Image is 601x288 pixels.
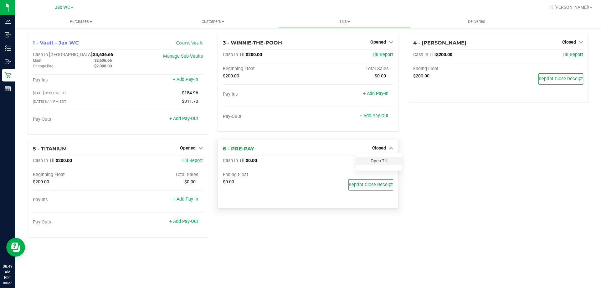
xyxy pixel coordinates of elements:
inline-svg: Analytics [5,18,11,24]
inline-svg: Inventory [5,45,11,51]
div: Beginning Float [33,172,118,178]
span: $184.96 [182,90,198,96]
span: $311.70 [182,99,198,104]
span: $0.00 [246,158,257,163]
div: Pay-Ins [33,77,118,83]
p: 08/27 [3,280,12,285]
a: Till Report [562,52,583,57]
a: Till Report [372,52,393,57]
a: + Add Pay-In [173,77,198,82]
span: $2,000.00 [94,64,112,68]
span: 3 - WINNIE-THE-POOH [223,40,282,46]
span: $200.00 [246,52,262,57]
div: Beginning Float [223,66,308,72]
div: Total Sales [308,66,393,72]
span: Cash In Till [223,52,246,57]
a: Open Till [371,158,387,163]
span: Reprint Close Receipt [539,76,583,81]
span: $200.00 [223,73,239,79]
span: $0.00 [375,73,386,79]
div: Pay-Ins [33,197,118,203]
div: Pay-Ins [223,92,308,97]
span: Cash In Till [413,52,436,57]
inline-svg: Inbound [5,32,11,38]
div: Pay-Outs [33,219,118,225]
span: 1 - Vault - Jax WC [33,40,79,46]
a: + Add Pay-Out [360,113,388,118]
a: + Add Pay-In [173,196,198,202]
span: $0.00 [223,179,234,185]
a: Till Report [182,158,203,163]
a: + Add Pay-Out [169,116,198,121]
button: Reprint Close Receipt [538,73,583,85]
span: $200.00 [413,73,429,79]
p: 08:49 AM EDT [3,264,12,280]
a: Manage Sub-Vaults [163,54,203,59]
span: Cash In [GEOGRAPHIC_DATA]: [33,52,93,57]
span: Reprint Close Receipt [349,182,393,187]
span: Hi, [PERSON_NAME]! [548,5,589,10]
span: Deliveries [460,19,494,24]
span: $200.00 [33,179,49,185]
span: 4 - [PERSON_NAME] [413,40,466,46]
a: Customers [147,15,279,28]
span: Cash In Till [33,158,56,163]
span: Opened [370,39,386,45]
span: 5 - TITANIUM [33,146,67,152]
a: + Add Pay-Out [169,219,198,224]
span: Customers [147,19,278,24]
span: Cash In Till [223,158,246,163]
a: + Add Pay-In [363,91,388,96]
span: $200.00 [56,158,72,163]
span: [DATE] 8:11 PM EDT [33,99,66,104]
span: Opened [180,145,196,150]
span: $0.00 [184,179,196,185]
div: Pay-Outs [33,117,118,122]
iframe: Resource center [6,238,25,257]
span: Change Bag: [33,64,54,68]
inline-svg: Reports [5,86,11,92]
a: Tills [279,15,410,28]
inline-svg: Outbound [5,59,11,65]
span: Closed [372,145,386,150]
span: Closed [562,39,576,45]
span: Purchases [15,19,147,24]
a: Purchases [15,15,147,28]
span: $4,636.66 [93,52,113,57]
span: Jax WC [55,5,70,10]
div: Total Sales [118,172,203,178]
a: Deliveries [411,15,542,28]
button: Reprint Close Receipt [348,179,393,191]
span: $2,636.66 [94,58,112,63]
span: Tills [279,19,410,24]
div: Ending Float [223,172,308,178]
inline-svg: Retail [5,72,11,78]
span: Main: [33,58,42,63]
span: $200.00 [436,52,452,57]
a: Count Vault [176,40,203,46]
span: [DATE] 8:33 PM EDT [33,91,66,95]
div: Ending Float [413,66,498,72]
span: 6 - PRE-PAY [223,146,254,152]
div: Pay-Outs [223,114,308,119]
